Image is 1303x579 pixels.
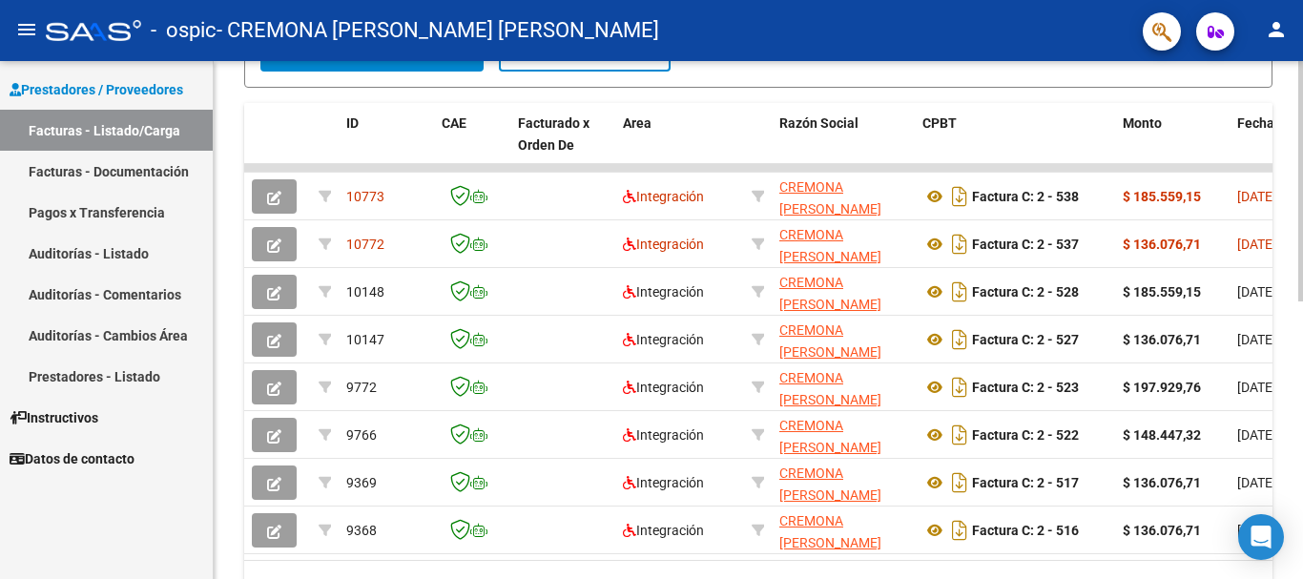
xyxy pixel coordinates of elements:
[1115,103,1230,187] datatable-header-cell: Monto
[947,277,972,307] i: Descargar documento
[346,380,377,395] span: 9772
[779,115,858,131] span: Razón Social
[623,332,704,347] span: Integración
[278,44,466,61] span: Buscar Comprobante
[779,418,881,477] span: CREMONA [PERSON_NAME] [PERSON_NAME]
[779,224,907,264] div: 27202180804
[623,115,651,131] span: Area
[1123,189,1201,204] strong: $ 185.559,15
[972,189,1079,204] strong: Factura C: 2 - 538
[1123,284,1201,300] strong: $ 185.559,15
[1237,332,1276,347] span: [DATE]
[442,115,466,131] span: CAE
[623,475,704,490] span: Integración
[346,427,377,443] span: 9766
[1123,332,1201,347] strong: $ 136.076,71
[1123,380,1201,395] strong: $ 197.929,76
[947,420,972,450] i: Descargar documento
[972,237,1079,252] strong: Factura C: 2 - 537
[947,467,972,498] i: Descargar documento
[623,284,704,300] span: Integración
[623,523,704,538] span: Integración
[779,370,881,429] span: CREMONA [PERSON_NAME] [PERSON_NAME]
[346,523,377,538] span: 9368
[779,465,881,525] span: CREMONA [PERSON_NAME] [PERSON_NAME]
[947,372,972,403] i: Descargar documento
[779,510,907,550] div: 27202180804
[346,284,384,300] span: 10148
[623,189,704,204] span: Integración
[1123,523,1201,538] strong: $ 136.076,71
[972,523,1079,538] strong: Factura C: 2 - 516
[1237,427,1276,443] span: [DATE]
[1237,237,1276,252] span: [DATE]
[339,103,434,187] datatable-header-cell: ID
[779,320,907,360] div: 27202180804
[1123,115,1162,131] span: Monto
[972,284,1079,300] strong: Factura C: 2 - 528
[947,229,972,259] i: Descargar documento
[779,415,907,455] div: 27202180804
[346,475,377,490] span: 9369
[779,275,881,334] span: CREMONA [PERSON_NAME] [PERSON_NAME]
[947,324,972,355] i: Descargar documento
[779,227,881,286] span: CREMONA [PERSON_NAME] [PERSON_NAME]
[972,427,1079,443] strong: Factura C: 2 - 522
[779,322,881,382] span: CREMONA [PERSON_NAME] [PERSON_NAME]
[10,79,183,100] span: Prestadores / Proveedores
[1265,18,1288,41] mat-icon: person
[922,115,957,131] span: CPBT
[1123,475,1201,490] strong: $ 136.076,71
[779,463,907,503] div: 27202180804
[346,189,384,204] span: 10773
[151,10,217,52] span: - ospic
[779,179,881,238] span: CREMONA [PERSON_NAME] [PERSON_NAME]
[217,10,659,52] span: - CREMONA [PERSON_NAME] [PERSON_NAME]
[779,272,907,312] div: 27202180804
[10,448,134,469] span: Datos de contacto
[779,176,907,217] div: 27202180804
[346,332,384,347] span: 10147
[623,380,704,395] span: Integración
[15,18,38,41] mat-icon: menu
[915,103,1115,187] datatable-header-cell: CPBT
[615,103,744,187] datatable-header-cell: Area
[972,380,1079,395] strong: Factura C: 2 - 523
[346,115,359,131] span: ID
[510,103,615,187] datatable-header-cell: Facturado x Orden De
[779,367,907,407] div: 27202180804
[434,103,510,187] datatable-header-cell: CAE
[346,237,384,252] span: 10772
[1123,427,1201,443] strong: $ 148.447,32
[1238,514,1284,560] div: Open Intercom Messenger
[10,407,98,428] span: Instructivos
[1237,380,1276,395] span: [DATE]
[947,515,972,546] i: Descargar documento
[1237,284,1276,300] span: [DATE]
[972,475,1079,490] strong: Factura C: 2 - 517
[1237,189,1276,204] span: [DATE]
[1237,523,1276,538] span: [DATE]
[779,513,881,572] span: CREMONA [PERSON_NAME] [PERSON_NAME]
[623,237,704,252] span: Integración
[947,181,972,212] i: Descargar documento
[772,103,915,187] datatable-header-cell: Razón Social
[972,332,1079,347] strong: Factura C: 2 - 527
[516,44,653,61] span: Borrar Filtros
[518,115,589,153] span: Facturado x Orden De
[1237,475,1276,490] span: [DATE]
[623,427,704,443] span: Integración
[1123,237,1201,252] strong: $ 136.076,71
